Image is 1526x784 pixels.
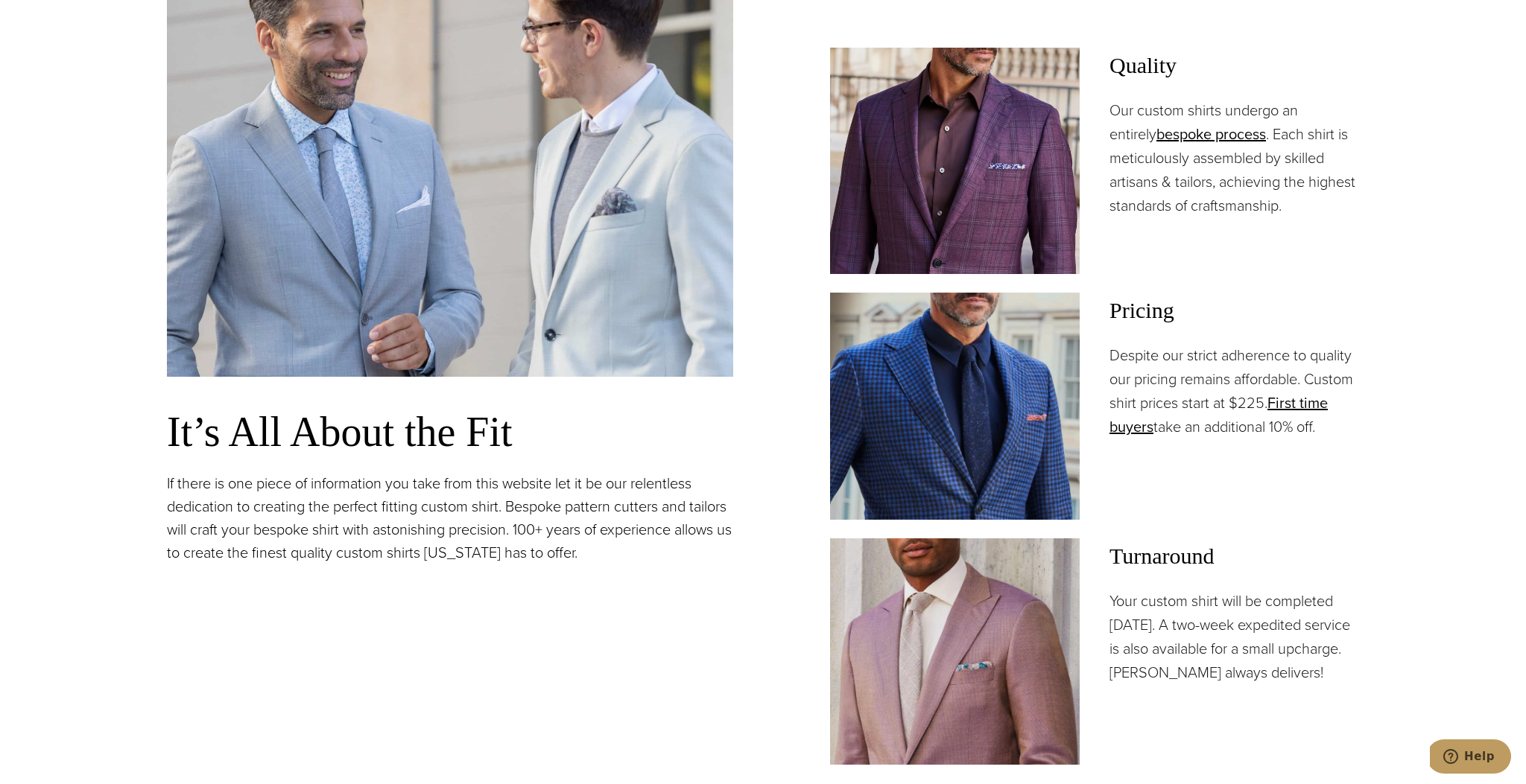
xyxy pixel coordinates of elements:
h3: It’s All About the Fit [167,407,733,457]
span: Pricing [1109,293,1359,328]
img: Client wearing navy custom dress shirt under custom tailored sportscoat. [830,293,1080,519]
p: Our custom shirts undergo an entirely . Each shirt is meticulously assembled by skilled artisans ... [1109,98,1359,217]
p: Your custom shirt will be completed [DATE]. A two-week expedited service is also available for a ... [1109,589,1359,684]
a: First time buyers [1109,392,1328,438]
iframe: Opens a widget where you can chat to one of our agents [1430,739,1511,777]
p: If there is one piece of information you take from this website let it be our relentless dedicati... [167,472,733,564]
p: Despite our strict adherence to quality our pricing remains affordable. Custom shirt prices start... [1109,343,1359,439]
span: Turnaround [1109,538,1359,574]
span: Quality [1109,48,1359,83]
img: Client wearing brown open collared dress shirt under bespoke blazer. [830,48,1080,274]
img: Client in white custom dress shirt with off white tie and pink bespoke sportscoat. [830,538,1080,765]
a: bespoke process [1156,123,1266,145]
